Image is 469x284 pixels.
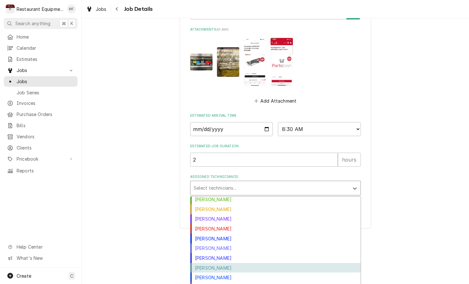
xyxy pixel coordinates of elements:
[4,120,78,131] a: Bills
[17,67,65,74] span: Jobs
[253,97,298,106] button: Add Attachment
[17,33,74,40] span: Home
[4,131,78,142] a: Vendors
[4,76,78,87] a: Jobs
[70,273,73,279] span: C
[190,27,361,105] div: Attachments
[190,194,361,204] div: [PERSON_NAME]
[17,167,74,174] span: Reports
[4,154,78,164] a: Go to Pricebook
[17,133,74,140] span: Vendors
[190,273,361,282] div: [PERSON_NAME]
[190,234,361,244] div: [PERSON_NAME]
[190,113,361,136] div: Estimated Arrival Time
[96,6,107,12] span: Jobs
[17,244,74,250] span: Help Center
[67,4,76,13] div: MF
[17,111,74,118] span: Purchase Orders
[4,32,78,42] a: Home
[4,165,78,176] a: Reports
[17,156,65,162] span: Pricebook
[71,20,73,27] span: K
[190,144,361,166] div: Estimated Job Duration
[17,122,74,129] span: Bills
[190,27,361,32] label: Attachments
[62,20,66,27] span: ⌘
[190,113,361,118] label: Estimated Arrival Time
[190,174,361,195] div: Assigned Technician(s)
[6,4,15,13] div: R
[338,153,361,167] div: hours
[216,28,228,31] span: ( if any )
[4,253,78,263] a: Go to What's New
[17,45,74,51] span: Calendar
[190,204,361,214] div: [PERSON_NAME]
[17,78,74,85] span: Jobs
[15,20,50,27] span: Search anything
[17,100,74,106] span: Invoices
[17,144,74,151] span: Clients
[190,54,212,70] img: IBI1BtQIeiakROvdNa8g
[84,4,109,14] a: Jobs
[4,109,78,120] a: Purchase Orders
[190,214,361,224] div: [PERSON_NAME]
[122,5,153,13] span: Job Details
[190,244,361,253] div: [PERSON_NAME]
[4,87,78,98] a: Job Series
[190,144,361,149] label: Estimated Job Duration
[17,89,74,96] span: Job Series
[17,6,63,12] div: Restaurant Equipment Diagnostics
[4,142,78,153] a: Clients
[4,43,78,53] a: Calendar
[278,122,361,136] select: Time Select
[217,47,239,77] img: xku0zEXnRKDjmg3cMqOS
[4,18,78,29] button: Search anything⌘K
[67,4,76,13] div: Madyson Fisher's Avatar
[17,56,74,62] span: Estimates
[4,98,78,108] a: Invoices
[190,174,361,179] label: Assigned Technician(s)
[17,273,31,279] span: Create
[190,224,361,234] div: [PERSON_NAME]
[190,122,273,136] input: Date
[190,253,361,263] div: [PERSON_NAME]
[17,255,74,261] span: What's New
[244,38,266,86] img: 2xZncmidR7q3mYNJkvXX
[4,65,78,76] a: Go to Jobs
[271,38,293,86] img: IvuIty6Rc2xJMxV1wohG
[4,242,78,252] a: Go to Help Center
[112,4,122,14] button: Navigate back
[6,4,15,13] div: Restaurant Equipment Diagnostics's Avatar
[190,263,361,273] div: [PERSON_NAME]
[4,54,78,64] a: Estimates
